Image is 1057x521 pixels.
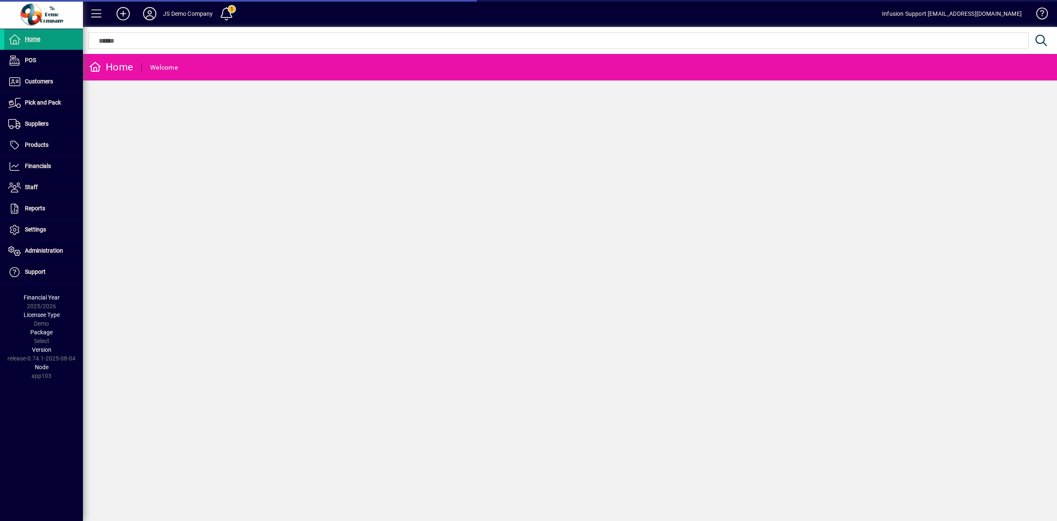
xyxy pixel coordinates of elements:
[25,57,36,63] span: POS
[25,184,38,190] span: Staff
[4,219,83,240] a: Settings
[4,135,83,156] a: Products
[25,205,45,212] span: Reports
[4,114,83,134] a: Suppliers
[1030,2,1047,29] a: Knowledge Base
[25,99,61,106] span: Pick and Pack
[24,294,60,301] span: Financial Year
[136,6,163,21] button: Profile
[4,156,83,177] a: Financials
[25,120,49,127] span: Suppliers
[110,6,136,21] button: Add
[25,36,40,42] span: Home
[30,329,53,336] span: Package
[25,163,51,169] span: Financials
[25,78,53,85] span: Customers
[32,346,51,353] span: Version
[25,247,63,254] span: Administration
[35,364,49,370] span: Node
[4,262,83,282] a: Support
[4,198,83,219] a: Reports
[25,268,46,275] span: Support
[25,226,46,233] span: Settings
[4,241,83,261] a: Administration
[25,141,49,148] span: Products
[4,71,83,92] a: Customers
[4,177,83,198] a: Staff
[4,50,83,71] a: POS
[163,7,213,20] div: JS Demo Company
[4,93,83,113] a: Pick and Pack
[150,61,178,74] div: Welcome
[89,61,133,74] div: Home
[882,7,1022,20] div: Infusion Support [EMAIL_ADDRESS][DOMAIN_NAME]
[24,312,60,318] span: Licensee Type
